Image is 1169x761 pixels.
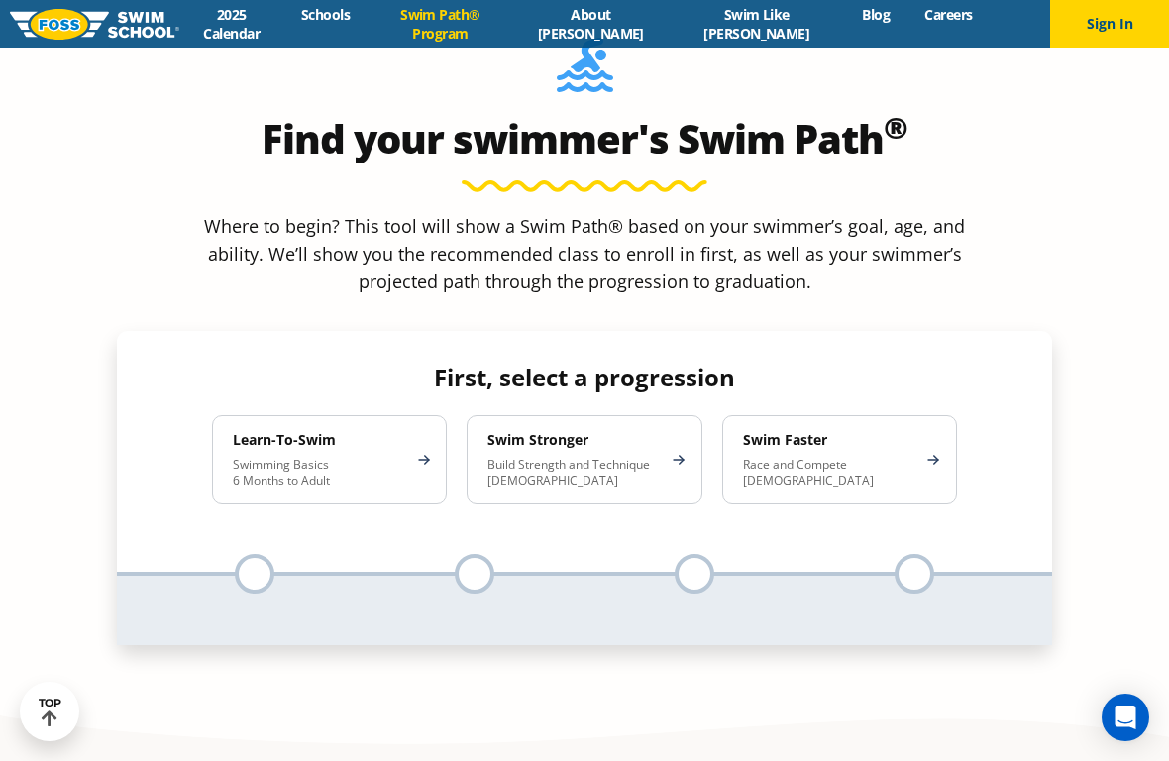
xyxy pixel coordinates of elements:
a: 2025 Calendar [179,5,283,43]
img: Foss-Location-Swimming-Pool-Person.svg [557,38,613,105]
h4: Swim Faster [743,431,916,449]
h4: First, select a progression [196,364,972,391]
a: Swim Like [PERSON_NAME] [669,5,845,43]
sup: ® [884,107,907,148]
p: Race and Compete [DEMOGRAPHIC_DATA] [743,457,916,489]
p: Where to begin? This tool will show a Swim Path® based on your swimmer’s goal, age, and ability. ... [196,212,973,295]
a: Blog [845,5,907,24]
div: Open Intercom Messenger [1102,694,1149,741]
h2: Find your swimmer's Swim Path [117,115,1052,163]
p: Build Strength and Technique [DEMOGRAPHIC_DATA] [487,457,661,489]
a: Schools [283,5,367,24]
a: Swim Path® Program [368,5,514,43]
img: FOSS Swim School Logo [10,9,179,40]
h4: Swim Stronger [487,431,661,449]
a: About [PERSON_NAME] [513,5,668,43]
h4: Learn-To-Swim [233,431,406,449]
div: TOP [39,697,61,727]
p: Swimming Basics 6 Months to Adult [233,457,406,489]
a: Careers [907,5,990,24]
